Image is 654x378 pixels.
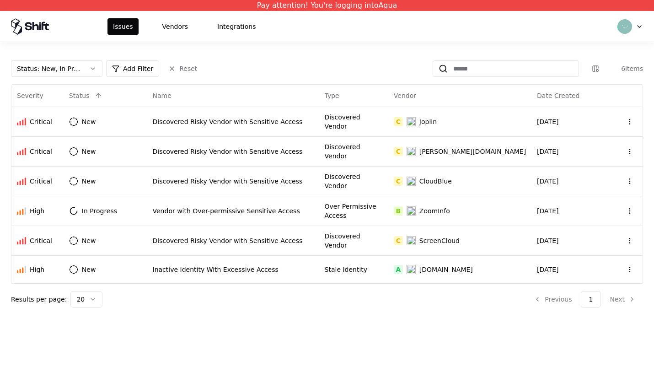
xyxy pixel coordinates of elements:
[153,117,314,126] div: Discovered Risky Vendor with Sensitive Access
[212,18,261,35] button: Integrations
[30,265,44,274] div: High
[82,177,96,186] div: New
[17,91,43,100] div: Severity
[325,265,383,274] div: Stale Identity
[407,265,416,274] img: terasky.com
[325,172,383,190] div: Discovered Vendor
[153,265,314,274] div: Inactive Identity With Excessive Access
[537,177,606,186] div: [DATE]
[30,147,52,156] div: Critical
[82,117,96,126] div: New
[30,206,44,216] div: High
[407,117,416,126] img: Joplin
[69,143,113,160] button: New
[407,147,416,156] img: Labra.io
[325,142,383,161] div: Discovered Vendor
[419,236,460,245] div: ScreenCloud
[606,64,643,73] div: 6 items
[394,177,403,186] div: C
[157,18,193,35] button: Vendors
[394,117,403,126] div: C
[526,291,643,308] nav: pagination
[537,265,606,274] div: [DATE]
[394,147,403,156] div: C
[30,236,52,245] div: Critical
[11,295,67,304] p: Results per page:
[419,265,473,274] div: [DOMAIN_NAME]
[106,60,159,77] button: Add Filter
[153,236,314,245] div: Discovered Risky Vendor with Sensitive Access
[419,117,437,126] div: Joplin
[394,91,416,100] div: Vendor
[537,206,606,216] div: [DATE]
[69,203,134,219] button: In Progress
[163,60,203,77] button: Reset
[69,173,113,189] button: New
[82,147,96,156] div: New
[69,113,113,130] button: New
[407,206,416,216] img: ZoomInfo
[537,117,606,126] div: [DATE]
[153,91,172,100] div: Name
[325,113,383,131] div: Discovered Vendor
[69,261,113,278] button: New
[394,265,403,274] div: A
[537,236,606,245] div: [DATE]
[537,147,606,156] div: [DATE]
[30,117,52,126] div: Critical
[581,291,600,308] button: 1
[153,206,314,216] div: Vendor with Over-permissive Sensitive Access
[82,236,96,245] div: New
[407,236,416,245] img: ScreenCloud
[107,18,139,35] button: Issues
[69,232,113,249] button: New
[325,232,383,250] div: Discovered Vendor
[419,206,450,216] div: ZoomInfo
[325,202,383,220] div: Over Permissive Access
[325,91,339,100] div: Type
[407,177,416,186] img: CloudBlue
[537,91,579,100] div: Date Created
[82,206,117,216] div: In Progress
[82,265,96,274] div: New
[394,236,403,245] div: C
[17,64,82,73] div: Status : New, In Progress
[419,147,526,156] div: [PERSON_NAME][DOMAIN_NAME]
[394,206,403,216] div: B
[153,147,314,156] div: Discovered Risky Vendor with Sensitive Access
[153,177,314,186] div: Discovered Risky Vendor with Sensitive Access
[30,177,52,186] div: Critical
[419,177,452,186] div: CloudBlue
[69,91,90,100] div: Status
